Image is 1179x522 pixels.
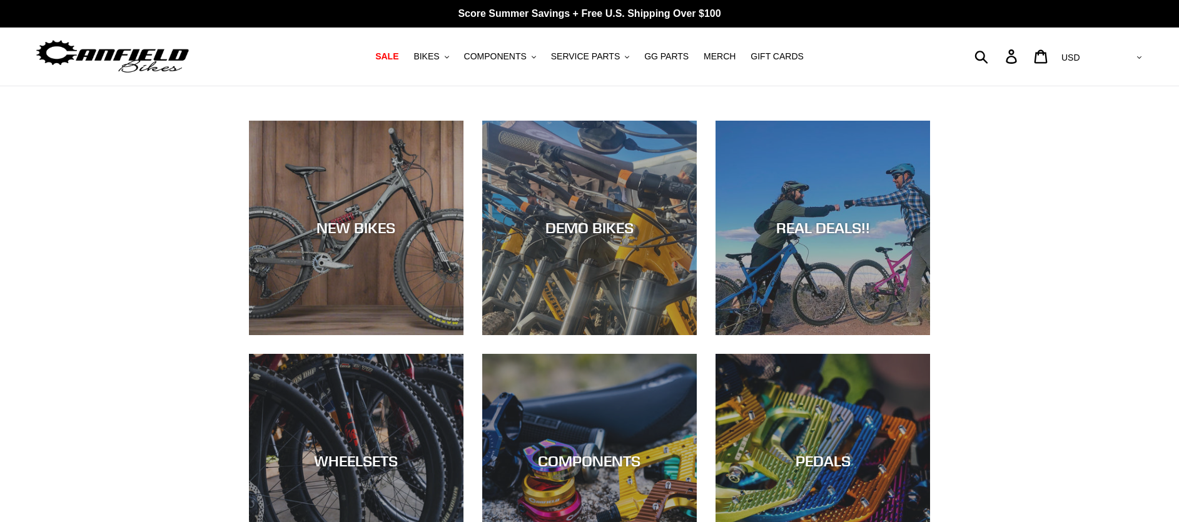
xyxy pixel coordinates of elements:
img: Canfield Bikes [34,37,191,76]
a: GG PARTS [638,48,695,65]
span: BIKES [413,51,439,62]
span: MERCH [704,51,736,62]
button: SERVICE PARTS [545,48,635,65]
a: DEMO BIKES [482,121,697,335]
a: MERCH [697,48,742,65]
div: COMPONENTS [482,452,697,470]
div: PEDALS [716,452,930,470]
span: SALE [375,51,398,62]
input: Search [981,43,1013,70]
span: GIFT CARDS [751,51,804,62]
a: SALE [369,48,405,65]
div: WHEELSETS [249,452,463,470]
span: COMPONENTS [464,51,527,62]
div: DEMO BIKES [482,219,697,237]
a: REAL DEALS!! [716,121,930,335]
a: GIFT CARDS [744,48,810,65]
button: COMPONENTS [458,48,542,65]
a: NEW BIKES [249,121,463,335]
span: GG PARTS [644,51,689,62]
button: BIKES [407,48,455,65]
div: NEW BIKES [249,219,463,237]
span: SERVICE PARTS [551,51,620,62]
div: REAL DEALS!! [716,219,930,237]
